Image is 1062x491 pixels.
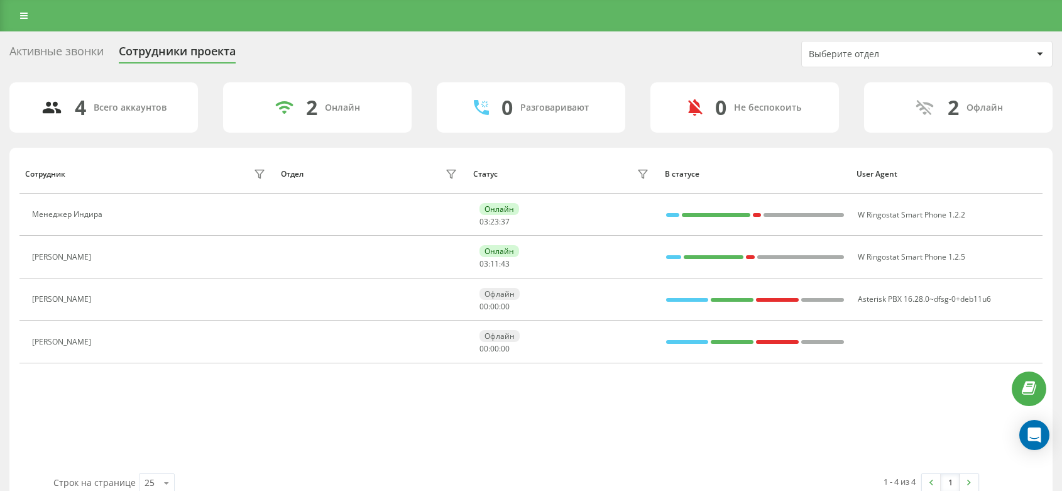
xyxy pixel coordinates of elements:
div: 4 [75,96,86,119]
div: 25 [145,477,155,489]
div: Не беспокоить [734,102,801,113]
div: В статусе [665,170,845,179]
div: Онлайн [479,245,519,257]
div: : : [479,218,510,226]
span: 00 [490,343,499,354]
span: 37 [501,216,510,227]
div: 2 [306,96,317,119]
span: 23 [490,216,499,227]
div: Разговаривают [520,102,589,113]
span: 00 [490,301,499,312]
span: W Ringostat Smart Phone 1.2.5 [858,251,965,262]
div: Онлайн [479,203,519,215]
div: [PERSON_NAME] [32,295,94,304]
span: 00 [501,301,510,312]
span: Asterisk PBX 16.28.0~dfsg-0+deb11u6 [858,294,991,304]
span: 11 [490,258,499,269]
div: 0 [501,96,513,119]
div: [PERSON_NAME] [32,338,94,346]
div: Активные звонки [9,45,104,64]
div: Статус [473,170,498,179]
span: W Ringostat Smart Phone 1.2.2 [858,209,965,220]
div: Всего аккаунтов [94,102,167,113]
span: 00 [501,343,510,354]
div: 0 [715,96,726,119]
div: Офлайн [966,102,1003,113]
div: Офлайн [479,288,520,300]
div: Онлайн [325,102,360,113]
span: Строк на странице [53,477,136,488]
div: Сотрудник [25,170,65,179]
div: Отдел [281,170,304,179]
div: Менеджер Индира [32,210,106,219]
span: 43 [501,258,510,269]
div: Офлайн [479,330,520,342]
div: : : [479,260,510,268]
div: [PERSON_NAME] [32,253,94,262]
span: 00 [479,343,488,354]
div: Сотрудники проекта [119,45,236,64]
div: : : [479,302,510,311]
div: 2 [948,96,959,119]
div: : : [479,345,510,353]
span: 03 [479,216,488,227]
div: Выберите отдел [809,49,959,60]
div: 1 - 4 из 4 [884,475,916,488]
span: 03 [479,258,488,269]
div: Open Intercom Messenger [1019,420,1049,450]
div: User Agent [857,170,1036,179]
span: 00 [479,301,488,312]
